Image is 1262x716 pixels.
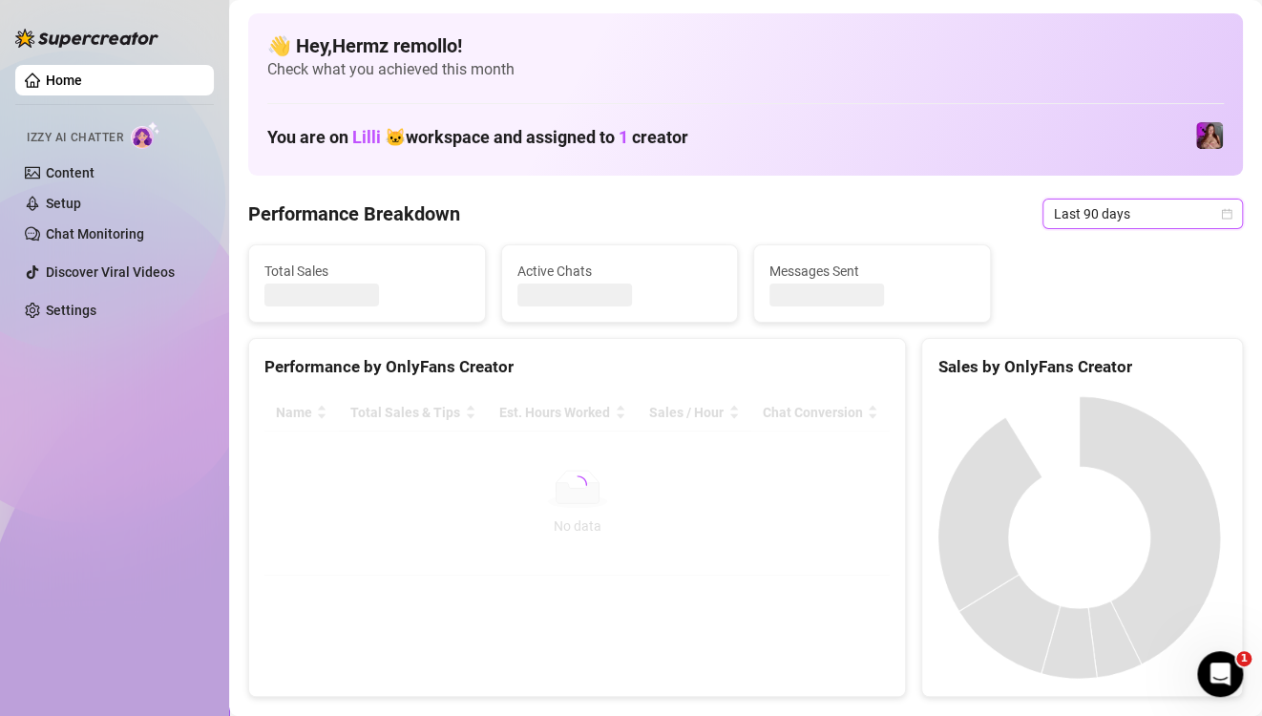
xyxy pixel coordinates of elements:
[1221,208,1232,220] span: calendar
[46,303,96,318] a: Settings
[1197,651,1243,697] iframe: Intercom live chat
[769,261,975,282] span: Messages Sent
[937,354,1227,380] div: Sales by OnlyFans Creator
[352,127,406,147] span: Lilli 🐱
[1054,200,1231,228] span: Last 90 days
[267,127,688,148] h1: You are on workspace and assigned to creator
[517,261,723,282] span: Active Chats
[131,121,160,149] img: AI Chatter
[46,73,82,88] a: Home
[1236,651,1251,666] span: 1
[1196,122,1223,149] img: allison
[248,200,460,227] h4: Performance Breakdown
[264,354,890,380] div: Performance by OnlyFans Creator
[27,129,123,147] span: Izzy AI Chatter
[267,32,1224,59] h4: 👋 Hey, Hermz remollo !
[264,261,470,282] span: Total Sales
[564,472,589,496] span: loading
[46,196,81,211] a: Setup
[46,165,95,180] a: Content
[619,127,628,147] span: 1
[46,226,144,242] a: Chat Monitoring
[15,29,158,48] img: logo-BBDzfeDw.svg
[267,59,1224,80] span: Check what you achieved this month
[46,264,175,280] a: Discover Viral Videos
